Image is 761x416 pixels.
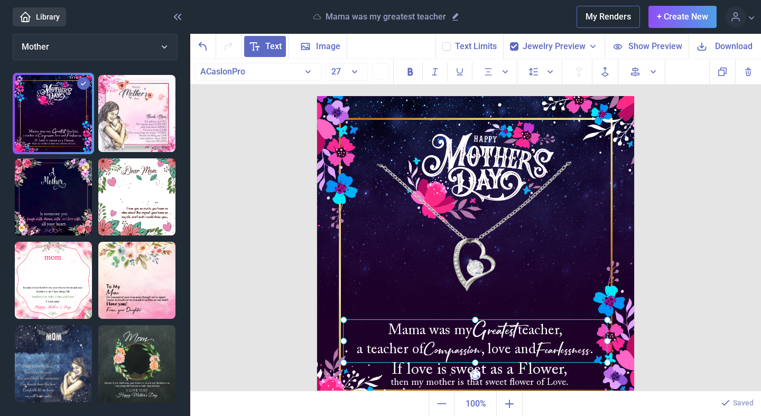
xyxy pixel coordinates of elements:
[398,62,423,81] button: Bold
[347,362,611,387] div: then my mother is that sweet flower of Love.
[623,59,665,84] button: Align to page
[522,60,562,83] button: Spacing
[242,34,289,59] button: Text
[733,398,754,408] p: Saved
[194,63,321,81] button: ACaslonPro
[523,40,598,53] button: Jewelry Preview
[317,96,634,413] img: b001.jpg
[628,40,682,52] span: Show Preview
[190,34,216,59] button: Undo
[22,42,49,52] span: Mother
[709,59,735,84] button: Copy
[715,40,753,52] span: Download
[567,59,592,84] button: Backwards
[98,242,175,319] img: Mom - I'm assured of your love
[577,6,640,28] button: My Renders
[15,325,92,402] img: We will meet again
[200,67,245,77] span: ACaslonPro
[326,63,368,81] button: 27
[735,59,761,84] button: Delete
[98,325,175,402] img: Mothers Day
[289,34,347,59] button: Image
[648,6,717,28] button: + Create New
[98,75,175,152] img: Thanks mom, for gifting me life
[392,362,568,378] span: If love is sweet as a Flower,
[454,391,497,416] button: Actual size
[265,40,282,53] span: Text
[429,391,454,416] button: Zoom out
[13,7,66,26] a: Library
[216,34,242,59] button: Redo
[15,158,92,235] img: Mother is someone you laugh with
[523,40,586,53] span: Jewelry Preview
[689,34,761,59] button: Download
[448,62,472,81] button: Underline
[316,40,340,53] span: Image
[497,391,523,416] button: Zoom in
[477,60,517,83] button: Alignment
[13,34,178,60] button: Mother
[457,393,494,414] span: 100%
[98,158,175,235] img: Dear Mom I love you so much
[331,67,341,77] span: 27
[423,62,448,81] button: Italic
[15,242,92,319] img: Message Card Mother day
[592,59,618,84] button: Forwards
[326,12,446,22] p: Mama was my greatest teacher
[15,75,92,152] img: Mama was my greatest teacher
[605,34,689,59] button: Show Preview
[455,40,497,53] button: Text Limits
